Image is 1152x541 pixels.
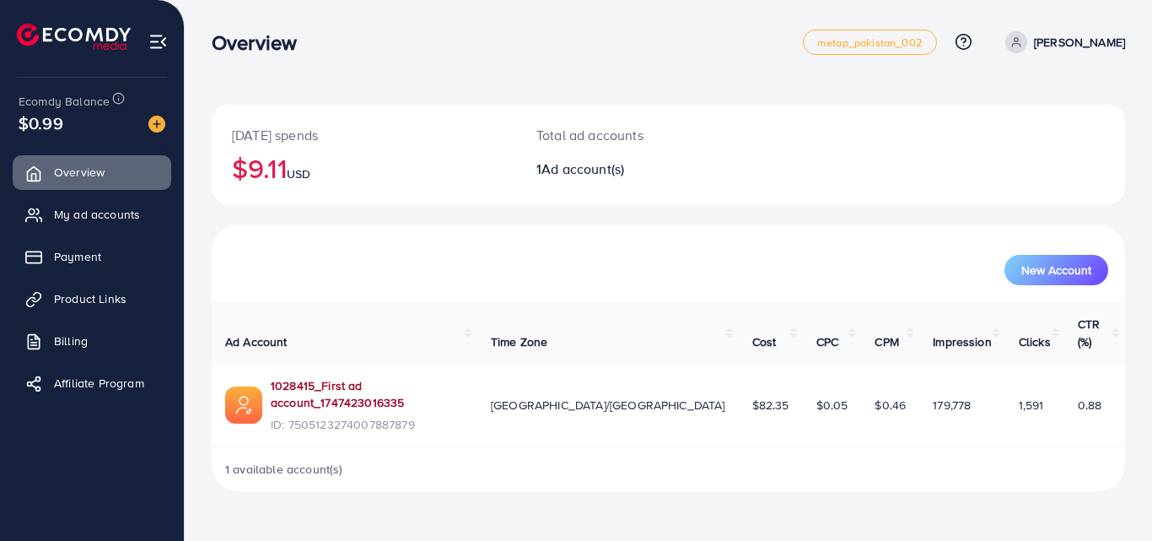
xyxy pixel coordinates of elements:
[803,30,937,55] a: metap_pakistan_002
[54,248,101,265] span: Payment
[13,282,171,316] a: Product Links
[1078,397,1102,414] span: 0.88
[752,397,789,414] span: $82.35
[271,377,464,412] a: 1028415_First ad account_1747423016335
[817,37,923,48] span: metap_pakistan_002
[752,333,777,350] span: Cost
[54,206,140,223] span: My ad accounts
[54,164,105,181] span: Overview
[491,397,725,414] span: [GEOGRAPHIC_DATA]/[GEOGRAPHIC_DATA]
[19,93,110,110] span: Ecomdy Balance
[54,290,127,307] span: Product Links
[999,31,1125,53] a: [PERSON_NAME]
[536,125,724,145] p: Total ad accounts
[816,397,848,414] span: $0.05
[13,240,171,273] a: Payment
[13,324,171,358] a: Billing
[17,24,131,50] img: logo
[225,333,288,350] span: Ad Account
[1034,32,1125,52] p: [PERSON_NAME]
[816,333,838,350] span: CPC
[875,397,906,414] span: $0.46
[875,333,898,350] span: CPM
[212,30,310,55] h3: Overview
[536,161,724,177] h2: 1
[54,375,144,392] span: Affiliate Program
[1021,264,1091,276] span: New Account
[933,333,992,350] span: Impression
[491,333,547,350] span: Time Zone
[1019,397,1044,414] span: 1,591
[1078,316,1100,349] span: CTR (%)
[19,111,63,135] span: $0.99
[225,461,343,478] span: 1 available account(s)
[13,366,171,400] a: Affiliate Program
[287,165,310,182] span: USD
[148,116,165,133] img: image
[1004,255,1108,285] button: New Account
[933,397,971,414] span: 179,778
[232,125,496,145] p: [DATE] spends
[13,155,171,189] a: Overview
[225,387,262,424] img: ic-ads-acc.e4c84228.svg
[54,333,88,349] span: Billing
[1080,465,1139,528] iframe: Chat
[541,160,624,178] span: Ad account(s)
[271,416,464,433] span: ID: 7505123274007887879
[148,32,168,51] img: menu
[1019,333,1051,350] span: Clicks
[13,197,171,231] a: My ad accounts
[232,152,496,184] h2: $9.11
